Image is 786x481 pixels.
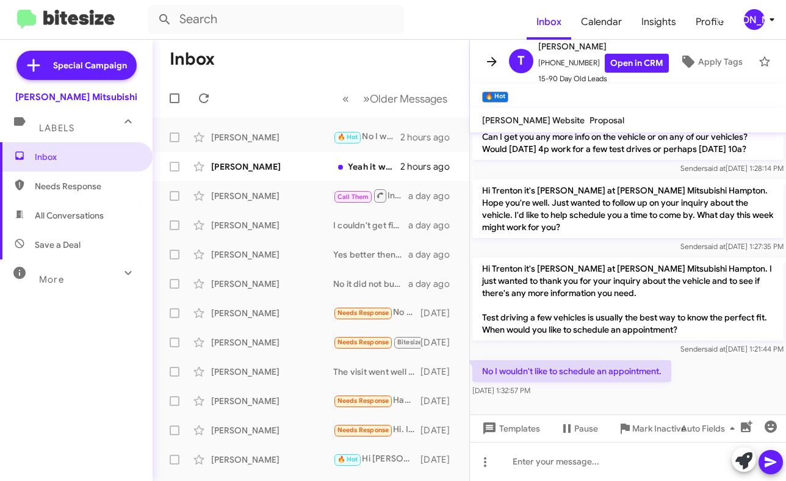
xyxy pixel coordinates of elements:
div: [PERSON_NAME] [211,424,333,436]
button: [PERSON_NAME] [734,9,773,30]
div: 2 hours ago [400,161,460,173]
div: I couldn't get financed but it was okay I guess. [333,219,408,231]
div: Inbound Call [333,188,408,203]
span: Special Campaign [53,59,127,71]
span: [PERSON_NAME] Website [482,115,585,126]
button: Mark Inactive [608,418,696,439]
div: a day ago [408,190,460,202]
span: 15-90 Day Old Leads [538,73,669,85]
span: Sender [DATE] 1:21:44 PM [680,344,784,353]
div: Hi. I worked with [PERSON_NAME] and everything was fine. I love the car. Just need to figure the ... [333,423,420,437]
span: « [342,91,349,106]
div: [PERSON_NAME] [211,248,333,261]
p: Hi Trenton it's [PERSON_NAME] at [PERSON_NAME] Mitsubishi Hampton. I just wanted to thank you for... [472,258,784,341]
input: Search [148,5,404,34]
div: The visit went well overall. Although I wasn’t able to move forward with a vehicle due to the mon... [333,366,420,378]
span: Needs Response [337,338,389,346]
span: Labels [39,123,74,134]
span: said at [704,344,726,353]
span: Proposal [589,115,624,126]
div: 2 hours ago [400,131,460,143]
div: You sti have it [333,335,420,349]
div: [PERSON_NAME] [211,395,333,407]
div: a day ago [408,219,460,231]
span: 🔥 Hot [337,455,358,463]
button: Next [356,86,455,111]
p: Hi Trenton it's [PERSON_NAME] at [PERSON_NAME] Mitsubishi Hampton. Hope you're well. Just wanted ... [472,179,784,238]
span: T [517,51,525,71]
div: a day ago [408,278,460,290]
button: Templates [470,418,550,439]
span: Sender [DATE] 1:27:35 PM [680,242,784,251]
a: Inbox [527,4,571,40]
div: [DATE] [420,454,460,466]
small: 🔥 Hot [482,92,508,103]
span: Apply Tags [698,51,743,73]
span: Inbox [35,151,139,163]
div: No I wouldn't like to schedule an appointment. [333,130,400,144]
span: Call Them [337,193,369,201]
div: [PERSON_NAME] [211,131,333,143]
button: Previous [335,86,356,111]
div: Yes better then I thought. I got a great deal and great service. [333,248,408,261]
button: Pause [550,418,608,439]
span: Save a Deal [35,239,81,251]
span: 🔥 Hot [337,133,358,141]
div: [DATE] [420,395,460,407]
p: Hi Trenton it's [PERSON_NAME] at [PERSON_NAME] Mitsubishi Hampton. Can I get you any more info on... [472,114,784,160]
div: [PERSON_NAME] [211,190,333,202]
span: Templates [480,418,540,439]
span: [PHONE_NUMBER] [538,54,669,73]
div: No thanks . Not again yet [333,306,420,320]
div: [DATE] [420,307,460,319]
span: Bitesize Pro-Tip! [397,338,448,346]
div: [PERSON_NAME] [211,161,333,173]
span: Needs Response [35,180,139,192]
div: [PERSON_NAME] [211,366,333,378]
div: Yeah it was the red bmw right [333,161,400,173]
span: Sender [DATE] 1:28:14 PM [680,164,784,173]
span: said at [704,242,726,251]
a: Calendar [571,4,632,40]
div: a day ago [408,248,460,261]
span: Mark Inactive [632,418,686,439]
span: Older Messages [370,92,447,106]
span: Auto Fields [681,418,740,439]
div: Hi [PERSON_NAME], it's [PERSON_NAME] at [PERSON_NAME] Mitsubishi Hampton. Just wanted to touch ba... [333,452,420,466]
div: [PERSON_NAME] Mitsubishi [15,91,137,103]
button: Apply Tags [669,51,752,73]
div: [PERSON_NAME] [744,9,765,30]
a: Profile [686,4,734,40]
button: Auto Fields [671,418,749,439]
div: Have yall been able to anything for me with my credit being so bad [333,394,420,408]
div: [PERSON_NAME] [211,307,333,319]
a: Insights [632,4,686,40]
span: » [363,91,370,106]
span: Needs Response [337,397,389,405]
span: said at [704,164,726,173]
div: [PERSON_NAME] [211,336,333,349]
nav: Page navigation example [336,86,455,111]
div: [PERSON_NAME] [211,219,333,231]
div: [DATE] [420,424,460,436]
div: [PERSON_NAME] [211,454,333,466]
a: Open in CRM [605,54,669,73]
span: [DATE] 1:32:57 PM [472,386,530,395]
span: [PERSON_NAME] [538,39,669,54]
span: Needs Response [337,309,389,317]
p: No I wouldn't like to schedule an appointment. [472,360,671,382]
span: Needs Response [337,426,389,434]
span: More [39,274,64,285]
div: No it did not but [PERSON_NAME] is still working with me [333,278,408,290]
div: [DATE] [420,366,460,378]
span: Pause [574,418,598,439]
div: [DATE] [420,336,460,349]
h1: Inbox [170,49,215,69]
a: Special Campaign [16,51,137,80]
span: All Conversations [35,209,104,222]
div: [PERSON_NAME] [211,278,333,290]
